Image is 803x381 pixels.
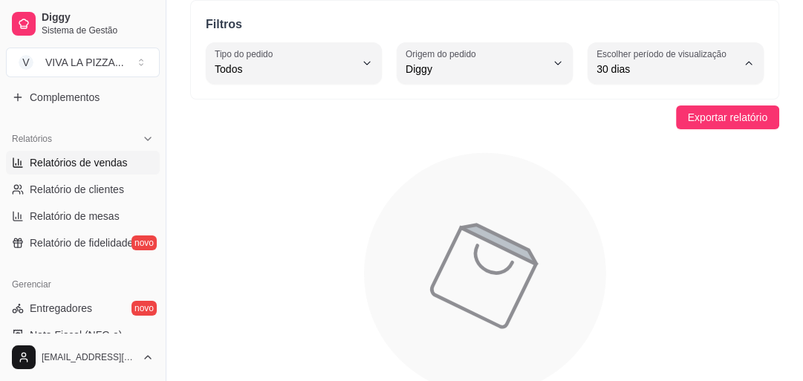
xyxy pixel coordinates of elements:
[12,133,52,145] span: Relatórios
[42,11,154,25] span: Diggy
[30,328,122,342] span: Nota Fiscal (NFC-e)
[30,155,128,170] span: Relatórios de vendas
[596,62,737,76] span: 30 dias
[30,235,133,250] span: Relatório de fidelidade
[19,55,33,70] span: V
[6,48,160,77] button: Select a team
[30,182,124,197] span: Relatório de clientes
[215,48,278,60] label: Tipo do pedido
[406,48,481,60] label: Origem do pedido
[30,301,92,316] span: Entregadores
[406,62,546,76] span: Diggy
[6,273,160,296] div: Gerenciar
[45,55,124,70] div: VIVA LA PIZZA ...
[30,209,120,224] span: Relatório de mesas
[206,16,764,33] p: Filtros
[215,62,355,76] span: Todos
[42,25,154,36] span: Sistema de Gestão
[596,48,731,60] label: Escolher período de visualização
[30,90,100,105] span: Complementos
[42,351,136,363] span: [EMAIL_ADDRESS][DOMAIN_NAME]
